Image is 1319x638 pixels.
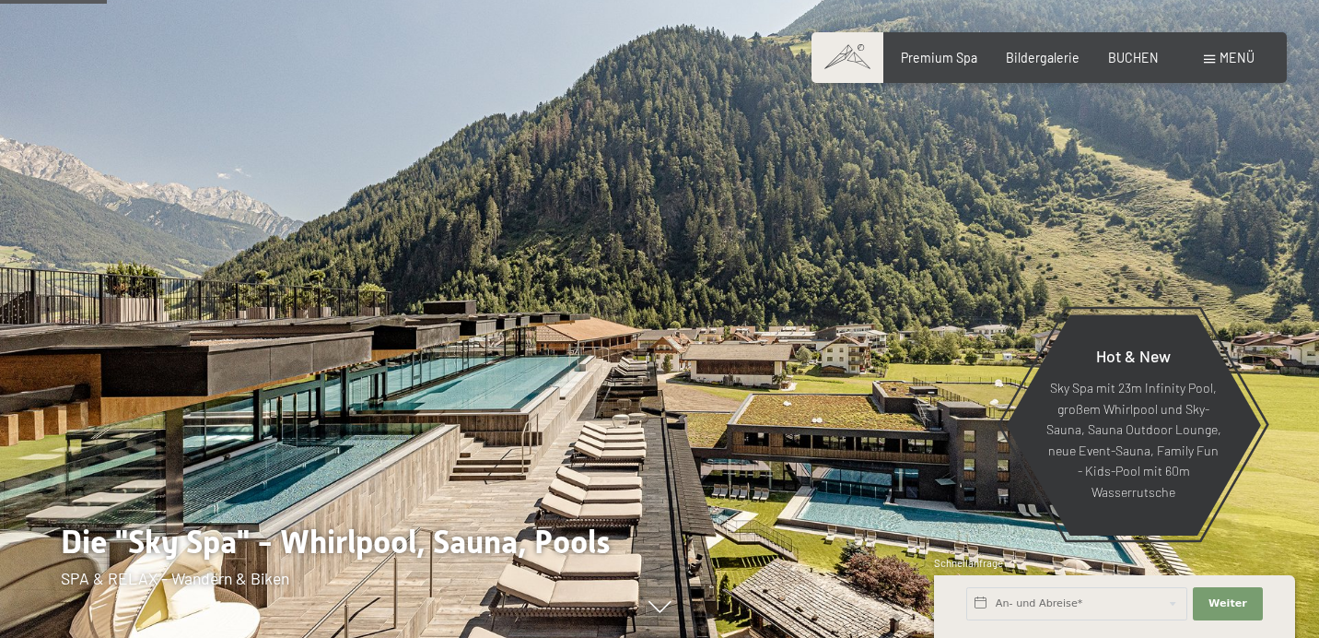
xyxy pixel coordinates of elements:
span: Schnellanfrage [934,557,1003,569]
span: Hot & New [1096,346,1171,366]
a: Hot & New Sky Spa mit 23m Infinity Pool, großem Whirlpool und Sky-Sauna, Sauna Outdoor Lounge, ne... [1005,313,1262,537]
p: Sky Spa mit 23m Infinity Pool, großem Whirlpool und Sky-Sauna, Sauna Outdoor Lounge, neue Event-S... [1045,379,1221,503]
button: Weiter [1193,587,1263,620]
span: Menü [1220,50,1255,65]
span: Weiter [1208,597,1247,611]
a: Bildergalerie [1006,50,1080,65]
a: BUCHEN [1108,50,1159,65]
a: Premium Spa [901,50,977,65]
